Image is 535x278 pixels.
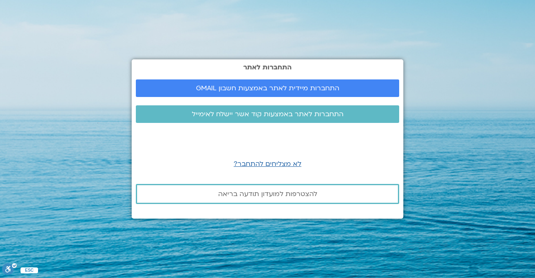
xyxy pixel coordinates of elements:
[196,84,339,92] span: התחברות מיידית לאתר באמצעות חשבון GMAIL
[192,110,344,118] span: התחברות לאתר באמצעות קוד אשר יישלח לאימייל
[136,105,399,123] a: התחברות לאתר באמצעות קוד אשר יישלח לאימייל
[136,79,399,97] a: התחברות מיידית לאתר באמצעות חשבון GMAIL
[136,184,399,204] a: להצטרפות למועדון תודעה בריאה
[234,159,301,168] a: לא מצליחים להתחבר?
[218,190,317,198] span: להצטרפות למועדון תודעה בריאה
[136,64,399,71] h2: התחברות לאתר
